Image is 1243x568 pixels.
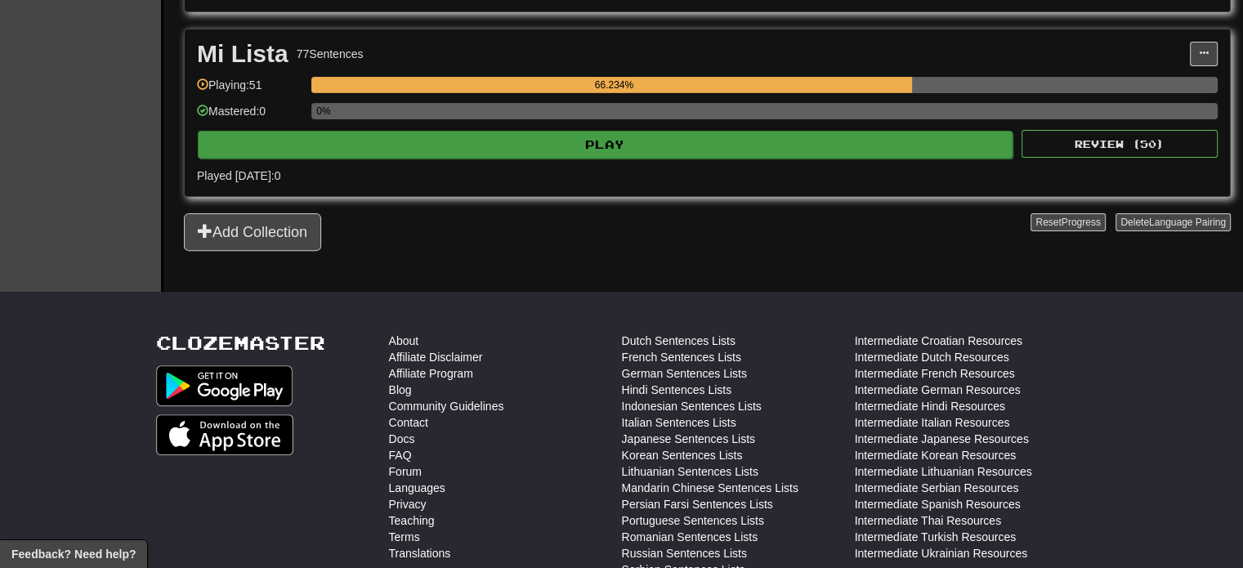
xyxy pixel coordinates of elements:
button: Play [198,131,1013,159]
a: Translations [389,545,451,561]
div: Mastered: 0 [197,103,303,130]
a: Blog [389,382,412,398]
div: 66.234% [316,77,911,93]
button: Review (50) [1022,130,1218,158]
a: Japanese Sentences Lists [622,431,755,447]
a: French Sentences Lists [622,349,741,365]
div: Mi Lista [197,42,288,66]
div: Playing: 51 [197,77,303,104]
a: Persian Farsi Sentences Lists [622,496,773,512]
a: Intermediate Japanese Resources [855,431,1029,447]
a: Italian Sentences Lists [622,414,736,431]
a: About [389,333,419,349]
a: Indonesian Sentences Lists [622,398,762,414]
span: Open feedback widget [11,546,136,562]
a: Community Guidelines [389,398,504,414]
img: Get it on App Store [156,414,294,455]
a: Clozemaster [156,333,325,353]
button: ResetProgress [1031,213,1105,231]
a: Forum [389,463,422,480]
img: Get it on Google Play [156,365,293,406]
a: Lithuanian Sentences Lists [622,463,758,480]
a: Hindi Sentences Lists [622,382,732,398]
a: Contact [389,414,428,431]
a: FAQ [389,447,412,463]
a: Intermediate Hindi Resources [855,398,1005,414]
a: Intermediate Lithuanian Resources [855,463,1032,480]
a: Korean Sentences Lists [622,447,743,463]
a: Russian Sentences Lists [622,545,747,561]
a: Mandarin Chinese Sentences Lists [622,480,798,496]
span: Played [DATE]: 0 [197,169,280,182]
a: Intermediate Spanish Resources [855,496,1021,512]
button: DeleteLanguage Pairing [1116,213,1231,231]
a: Intermediate Croatian Resources [855,333,1022,349]
button: Add Collection [184,213,321,251]
a: Intermediate French Resources [855,365,1015,382]
a: Teaching [389,512,435,529]
a: Intermediate Turkish Resources [855,529,1017,545]
a: Intermediate Ukrainian Resources [855,545,1028,561]
a: Intermediate Thai Resources [855,512,1002,529]
a: Intermediate Serbian Resources [855,480,1019,496]
a: Terms [389,529,420,545]
a: Intermediate Italian Resources [855,414,1010,431]
a: Affiliate Disclaimer [389,349,483,365]
a: Affiliate Program [389,365,473,382]
a: German Sentences Lists [622,365,747,382]
a: Portuguese Sentences Lists [622,512,764,529]
a: Intermediate Korean Resources [855,447,1017,463]
div: 77 Sentences [297,46,364,62]
a: Intermediate German Resources [855,382,1021,398]
a: Romanian Sentences Lists [622,529,758,545]
a: Intermediate Dutch Resources [855,349,1009,365]
span: Progress [1062,217,1101,228]
a: Languages [389,480,445,496]
a: Docs [389,431,415,447]
a: Dutch Sentences Lists [622,333,736,349]
span: Language Pairing [1149,217,1226,228]
a: Privacy [389,496,427,512]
